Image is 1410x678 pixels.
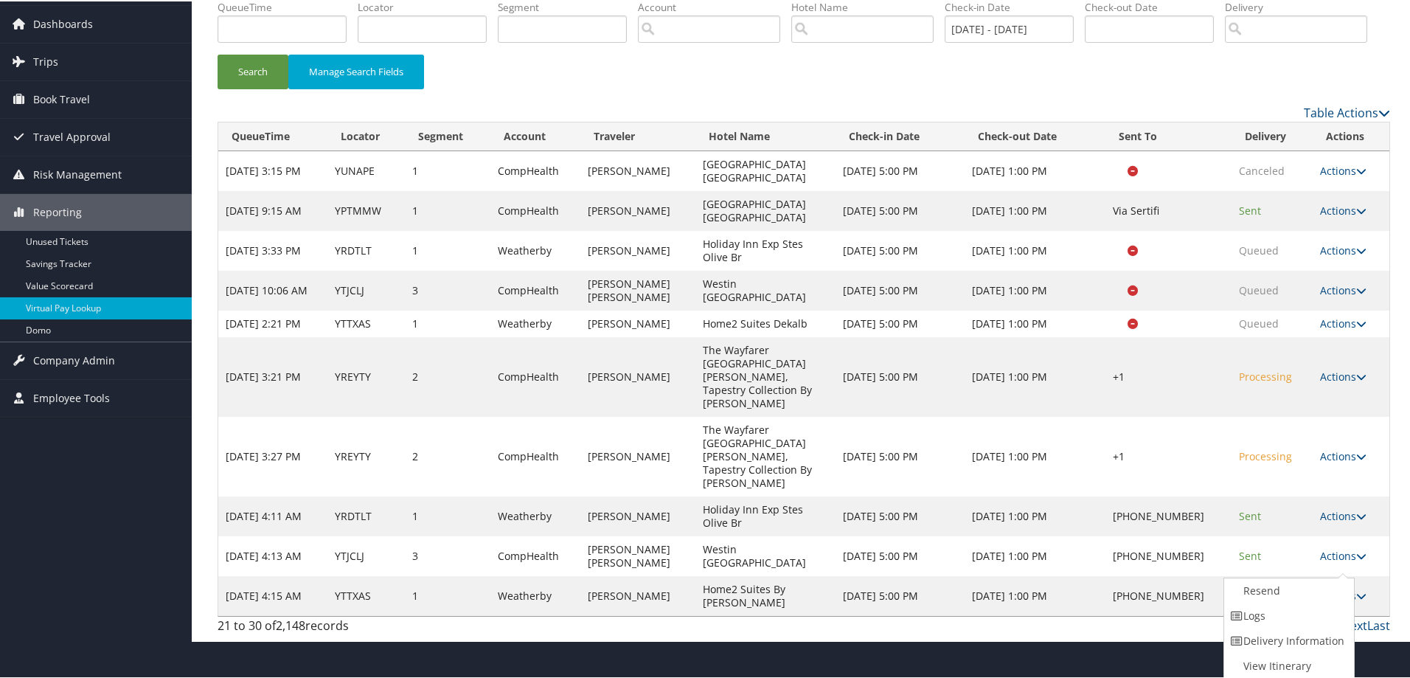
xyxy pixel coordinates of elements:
[490,309,580,336] td: Weatherby
[33,117,111,154] span: Travel Approval
[327,535,405,575] td: YTJCLJ
[836,190,965,229] td: [DATE] 5:00 PM
[836,269,965,309] td: [DATE] 5:00 PM
[836,415,965,495] td: [DATE] 5:00 PM
[965,495,1106,535] td: [DATE] 1:00 PM
[33,378,110,415] span: Employee Tools
[327,229,405,269] td: YRDTLT
[836,495,965,535] td: [DATE] 5:00 PM
[836,229,965,269] td: [DATE] 5:00 PM
[695,121,835,150] th: Hotel Name: activate to sort column ascending
[276,616,305,632] span: 2,148
[695,229,835,269] td: Holiday Inn Exp Stes Olive Br
[695,535,835,575] td: Westin [GEOGRAPHIC_DATA]
[490,269,580,309] td: CompHealth
[218,150,327,190] td: [DATE] 3:15 PM
[1224,627,1350,652] a: Delivery Information
[580,495,695,535] td: [PERSON_NAME]
[218,535,327,575] td: [DATE] 4:13 AM
[1320,448,1366,462] a: Actions
[327,495,405,535] td: YRDTLT
[1239,282,1279,296] span: Queued
[490,415,580,495] td: CompHealth
[33,4,93,41] span: Dashboards
[1105,535,1231,575] td: [PHONE_NUMBER]
[490,190,580,229] td: CompHealth
[836,336,965,415] td: [DATE] 5:00 PM
[218,415,327,495] td: [DATE] 3:27 PM
[1239,508,1261,522] span: Sent
[965,269,1106,309] td: [DATE] 1:00 PM
[218,615,494,640] div: 21 to 30 of records
[405,535,490,575] td: 3
[405,495,490,535] td: 1
[695,309,835,336] td: Home2 Suites Dekalb
[580,121,695,150] th: Traveler: activate to sort column ascending
[1239,448,1292,462] span: Processing
[580,229,695,269] td: [PERSON_NAME]
[405,269,490,309] td: 3
[1105,495,1231,535] td: [PHONE_NUMBER]
[327,415,405,495] td: YREYTY
[1224,602,1350,627] a: Logs
[490,495,580,535] td: Weatherby
[1239,162,1285,176] span: Canceled
[965,309,1106,336] td: [DATE] 1:00 PM
[1320,162,1366,176] a: Actions
[405,190,490,229] td: 1
[1105,121,1231,150] th: Sent To: activate to sort column ascending
[1239,242,1279,256] span: Queued
[695,336,835,415] td: The Wayfarer [GEOGRAPHIC_DATA][PERSON_NAME], Tapestry Collection By [PERSON_NAME]
[1320,202,1366,216] a: Actions
[695,495,835,535] td: Holiday Inn Exp Stes Olive Br
[580,336,695,415] td: [PERSON_NAME]
[695,269,835,309] td: Westin [GEOGRAPHIC_DATA]
[1320,547,1366,561] a: Actions
[1313,121,1389,150] th: Actions
[965,575,1106,615] td: [DATE] 1:00 PM
[405,121,490,150] th: Segment: activate to sort column ascending
[218,53,288,88] button: Search
[580,269,695,309] td: [PERSON_NAME] [PERSON_NAME]
[405,309,490,336] td: 1
[580,415,695,495] td: [PERSON_NAME]
[1105,336,1231,415] td: +1
[405,336,490,415] td: 2
[33,155,122,192] span: Risk Management
[218,336,327,415] td: [DATE] 3:21 PM
[580,190,695,229] td: [PERSON_NAME]
[695,575,835,615] td: Home2 Suites By [PERSON_NAME]
[965,150,1106,190] td: [DATE] 1:00 PM
[1320,282,1366,296] a: Actions
[965,229,1106,269] td: [DATE] 1:00 PM
[1320,242,1366,256] a: Actions
[1320,315,1366,329] a: Actions
[965,535,1106,575] td: [DATE] 1:00 PM
[695,190,835,229] td: [GEOGRAPHIC_DATA] [GEOGRAPHIC_DATA]
[288,53,424,88] button: Manage Search Fields
[1239,368,1292,382] span: Processing
[836,575,965,615] td: [DATE] 5:00 PM
[33,80,90,117] span: Book Travel
[33,193,82,229] span: Reporting
[965,336,1106,415] td: [DATE] 1:00 PM
[1320,508,1366,522] a: Actions
[33,341,115,378] span: Company Admin
[1105,415,1231,495] td: +1
[405,415,490,495] td: 2
[490,121,580,150] th: Account: activate to sort column ascending
[695,150,835,190] td: [GEOGRAPHIC_DATA] [GEOGRAPHIC_DATA]
[218,495,327,535] td: [DATE] 4:11 AM
[836,309,965,336] td: [DATE] 5:00 PM
[490,229,580,269] td: Weatherby
[580,150,695,190] td: [PERSON_NAME]
[1232,121,1313,150] th: Delivery: activate to sort column ascending
[327,575,405,615] td: YTTXAS
[218,229,327,269] td: [DATE] 3:33 PM
[1105,190,1231,229] td: Via Sertifi
[1320,368,1366,382] a: Actions
[836,150,965,190] td: [DATE] 5:00 PM
[1239,547,1261,561] span: Sent
[1367,616,1390,632] a: Last
[327,190,405,229] td: YPTMMW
